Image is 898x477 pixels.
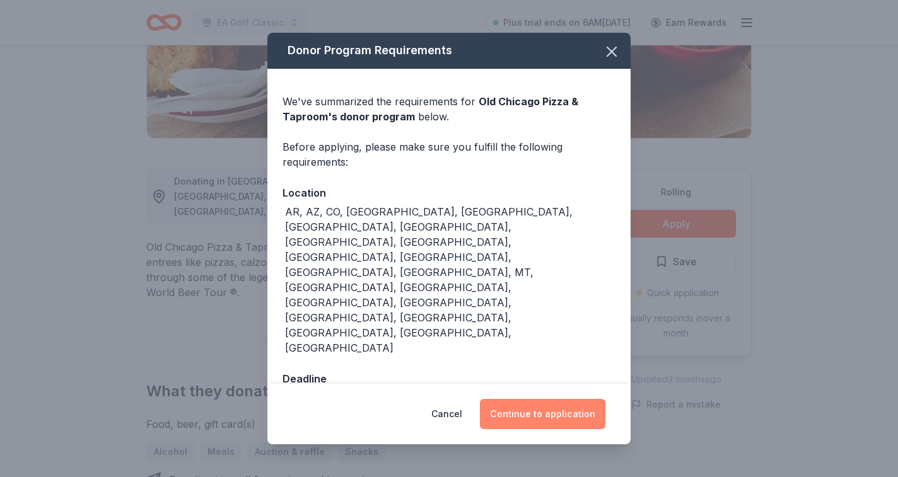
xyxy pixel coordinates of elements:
div: Before applying, please make sure you fulfill the following requirements: [283,139,615,170]
div: We've summarized the requirements for below. [283,94,615,124]
button: Cancel [431,399,462,429]
div: Donor Program Requirements [267,33,631,69]
button: Continue to application [480,399,605,429]
div: Location [283,185,615,201]
div: AR, AZ, CO, [GEOGRAPHIC_DATA], [GEOGRAPHIC_DATA], [GEOGRAPHIC_DATA], [GEOGRAPHIC_DATA], [GEOGRAPH... [285,204,615,355]
div: Deadline [283,371,615,387]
